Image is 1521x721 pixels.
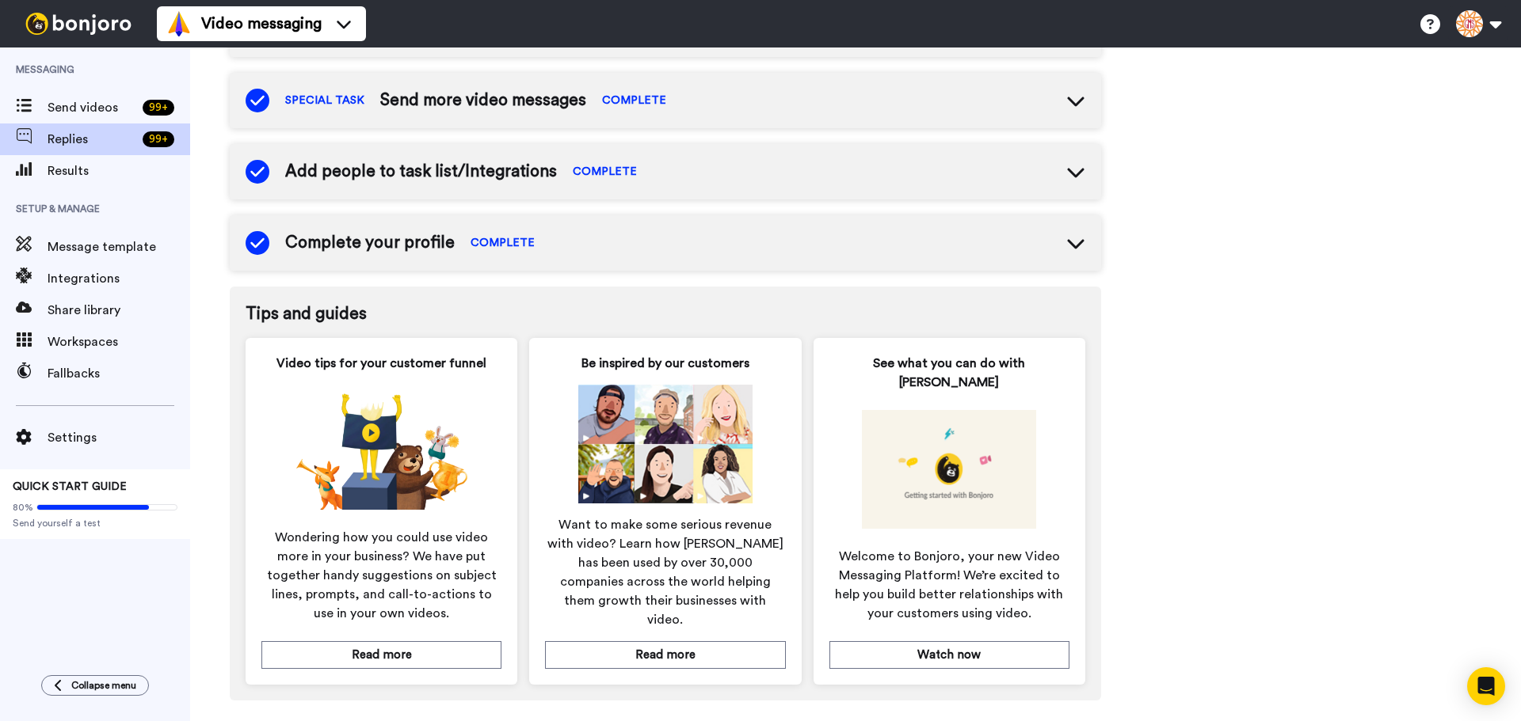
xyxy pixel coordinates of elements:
[48,269,190,288] span: Integrations
[41,675,149,696] button: Collapse menu
[48,130,136,149] span: Replies
[545,515,785,629] span: Want to make some serious revenue with video? Learn how [PERSON_NAME] has been used by over 30,00...
[602,93,666,108] span: COMPLETE
[285,93,364,108] span: SPECIAL TASK
[829,641,1069,669] button: Watch now
[48,428,190,447] span: Settings
[1467,667,1505,705] div: Open Intercom Messenger
[285,231,455,255] span: Complete your profile
[13,481,127,492] span: QUICK START GUIDE
[471,235,535,251] span: COMPLETE
[285,160,557,184] span: Add people to task list/Integrations
[48,98,136,117] span: Send videos
[48,237,190,256] span: Message template
[13,501,33,514] span: 80%
[829,354,1069,392] span: See what you can do with [PERSON_NAME]
[48,161,190,180] span: Results
[143,131,174,147] div: 99 +
[246,302,1085,326] span: Tips and guides
[276,354,486,373] span: Video tips for your customer funnel
[261,528,501,623] span: Wondering how you could use video more in your business? We have put together handy suggestions o...
[295,391,469,510] img: 8725903760688d899ef9d3e32c052ff7.png
[48,364,190,383] span: Fallbacks
[48,332,190,351] span: Workspaces
[545,641,785,669] button: Read more
[13,517,177,529] span: Send yourself a test
[201,13,322,35] span: Video messaging
[19,13,138,35] img: bj-logo-header-white.svg
[71,679,136,692] span: Collapse menu
[581,354,749,373] span: Be inspired by our customers
[380,89,586,112] span: Send more video messages
[573,164,637,180] span: COMPLETE
[166,11,192,36] img: vm-color.svg
[261,641,501,669] button: Read more
[578,385,753,503] img: 0fdd4f07dd902e11a943b9ee6221a0e0.png
[48,301,190,320] span: Share library
[143,100,174,116] div: 99 +
[862,410,1036,529] img: 5a8f5abc0fb89953aae505072feff9ce.png
[829,547,1069,623] span: Welcome to Bonjoro, your new Video Messaging Platform! We’re excited to help you build better rel...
